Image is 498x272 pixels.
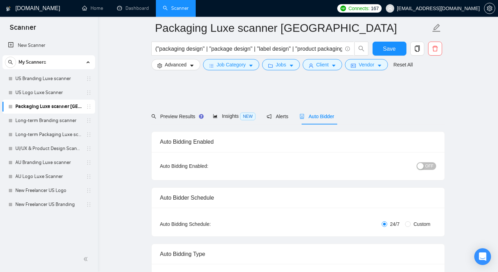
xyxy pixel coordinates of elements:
[428,45,442,52] span: delete
[240,113,255,120] span: NEW
[86,90,92,95] span: holder
[165,61,187,69] span: Advanced
[160,132,436,152] div: Auto Bidding Enabled
[15,114,82,128] a: Long-term Branding scanner
[209,63,214,68] span: bars
[15,184,82,198] a: New Freelancer US Logo
[86,132,92,137] span: holder
[160,220,252,228] div: Auto Bidding Schedule:
[151,114,156,119] span: search
[8,38,89,52] a: New Scanner
[373,42,406,56] button: Save
[340,6,346,11] img: upwork-logo.png
[189,63,194,68] span: caret-down
[268,63,273,68] span: folder
[151,59,200,70] button: settingAdvancedcaret-down
[351,63,356,68] span: idcard
[86,104,92,109] span: holder
[160,188,436,208] div: Auto Bidder Schedule
[484,3,495,14] button: setting
[345,46,350,51] span: info-circle
[299,114,304,119] span: robot
[383,44,396,53] span: Save
[428,42,442,56] button: delete
[19,55,46,69] span: My Scanners
[355,45,368,52] span: search
[86,188,92,193] span: holder
[248,63,253,68] span: caret-down
[155,19,431,37] input: Scanner name...
[83,256,90,263] span: double-left
[86,202,92,207] span: holder
[425,162,434,170] span: OFF
[86,146,92,151] span: holder
[388,6,392,11] span: user
[15,142,82,156] a: UI/UX & Product Design Scanner
[348,5,369,12] span: Connects:
[4,22,42,37] span: Scanner
[15,86,82,100] a: US Logo Luxe Scanner
[267,114,288,119] span: Alerts
[345,59,388,70] button: idcardVendorcaret-down
[163,5,189,11] a: searchScanner
[316,61,329,69] span: Client
[15,170,82,184] a: AU Logo Luxe Scanner
[2,55,95,212] li: My Scanners
[151,114,202,119] span: Preview Results
[160,244,436,264] div: Auto Bidding Type
[160,162,252,170] div: Auto Bidding Enabled:
[86,118,92,123] span: holder
[86,174,92,179] span: holder
[6,3,11,14] img: logo
[15,128,82,142] a: Long-term Packaging Luxe scanner
[5,57,16,68] button: search
[213,113,255,119] span: Insights
[377,63,382,68] span: caret-down
[331,63,336,68] span: caret-down
[198,113,204,120] div: Tooltip anchor
[117,5,149,11] a: dashboardDashboard
[157,63,162,68] span: setting
[394,61,413,69] a: Reset All
[371,5,378,12] span: 167
[15,198,82,212] a: New Freelancer US Branding
[289,63,294,68] span: caret-down
[262,59,300,70] button: folderJobscaret-down
[267,114,272,119] span: notification
[2,38,95,52] li: New Scanner
[411,220,433,228] span: Custom
[86,160,92,165] span: holder
[303,59,342,70] button: userClientcaret-down
[354,42,368,56] button: search
[299,114,334,119] span: Auto Bidder
[411,45,424,52] span: copy
[15,100,82,114] a: Packaging Luxe scanner [GEOGRAPHIC_DATA]
[15,72,82,86] a: US Branding Luxe scanner
[359,61,374,69] span: Vendor
[203,59,259,70] button: barsJob Categorycaret-down
[217,61,246,69] span: Job Category
[432,23,441,33] span: edit
[5,60,16,65] span: search
[474,248,491,265] div: Open Intercom Messenger
[276,61,286,69] span: Jobs
[15,156,82,170] a: AU Branding Luxe scanner
[387,220,402,228] span: 24/7
[213,114,218,119] span: area-chart
[156,44,342,53] input: Search Freelance Jobs...
[82,5,103,11] a: homeHome
[484,6,495,11] a: setting
[309,63,313,68] span: user
[410,42,424,56] button: copy
[86,76,92,81] span: holder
